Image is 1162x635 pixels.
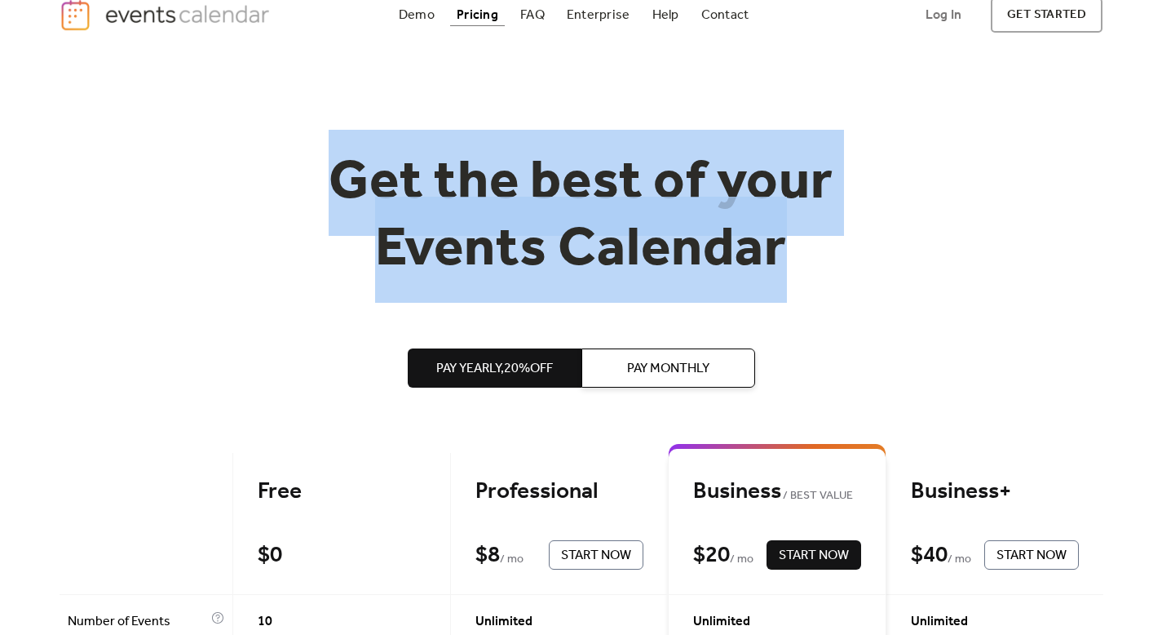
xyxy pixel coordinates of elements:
[646,4,686,26] a: Help
[500,550,524,570] span: / mo
[627,359,709,379] span: Pay Monthly
[984,540,1079,570] button: Start Now
[767,540,861,570] button: Start Now
[560,4,636,26] a: Enterprise
[268,150,895,283] h1: Get the best of your Events Calendar
[693,541,730,570] div: $ 20
[779,546,849,566] span: Start Now
[258,477,426,506] div: Free
[475,477,643,506] div: Professional
[258,541,282,570] div: $ 0
[911,541,948,570] div: $ 40
[549,540,643,570] button: Start Now
[567,11,630,20] div: Enterprise
[514,4,551,26] a: FAQ
[948,550,971,570] span: / mo
[693,477,861,506] div: Business
[68,612,207,632] span: Number of Events
[436,359,553,379] span: Pay Yearly, 20% off
[911,612,968,632] span: Unlimited
[701,11,749,20] div: Contact
[693,612,750,632] span: Unlimited
[258,612,272,632] span: 10
[475,541,500,570] div: $ 8
[781,486,854,506] span: BEST VALUE
[695,4,756,26] a: Contact
[652,11,679,20] div: Help
[408,349,581,388] button: Pay Yearly,20%off
[475,612,532,632] span: Unlimited
[457,11,498,20] div: Pricing
[996,546,1067,566] span: Start Now
[392,4,441,26] a: Demo
[450,4,505,26] a: Pricing
[581,349,755,388] button: Pay Monthly
[520,11,545,20] div: FAQ
[561,546,631,566] span: Start Now
[911,477,1079,506] div: Business+
[399,11,435,20] div: Demo
[730,550,753,570] span: / mo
